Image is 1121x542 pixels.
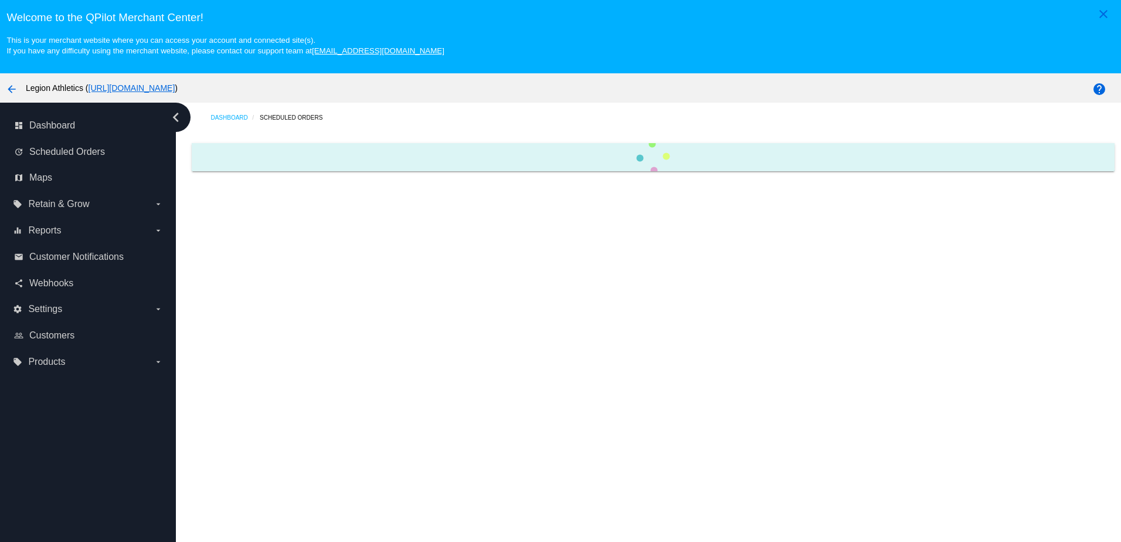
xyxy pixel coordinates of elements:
[260,109,333,127] a: Scheduled Orders
[29,172,52,183] span: Maps
[28,357,65,367] span: Products
[14,274,163,293] a: share Webhooks
[6,11,1114,24] h3: Welcome to the QPilot Merchant Center!
[13,199,22,209] i: local_offer
[5,82,19,96] mat-icon: arrow_back
[14,116,163,135] a: dashboard Dashboard
[28,225,61,236] span: Reports
[13,226,22,235] i: equalizer
[29,147,105,157] span: Scheduled Orders
[29,120,75,131] span: Dashboard
[29,330,74,341] span: Customers
[154,199,163,209] i: arrow_drop_down
[29,278,73,289] span: Webhooks
[89,83,175,93] a: [URL][DOMAIN_NAME]
[14,248,163,266] a: email Customer Notifications
[14,173,23,182] i: map
[29,252,124,262] span: Customer Notifications
[14,168,163,187] a: map Maps
[14,326,163,345] a: people_outline Customers
[14,121,23,130] i: dashboard
[28,304,62,314] span: Settings
[13,304,22,314] i: settings
[14,147,23,157] i: update
[154,226,163,235] i: arrow_drop_down
[14,143,163,161] a: update Scheduled Orders
[154,357,163,367] i: arrow_drop_down
[14,252,23,262] i: email
[210,109,260,127] a: Dashboard
[1092,82,1106,96] mat-icon: help
[26,83,178,93] span: Legion Athletics ( )
[14,279,23,288] i: share
[154,304,163,314] i: arrow_drop_down
[312,46,444,55] a: [EMAIL_ADDRESS][DOMAIN_NAME]
[13,357,22,367] i: local_offer
[28,199,89,209] span: Retain & Grow
[6,36,444,55] small: This is your merchant website where you can access your account and connected site(s). If you hav...
[14,331,23,340] i: people_outline
[167,108,185,127] i: chevron_left
[1096,7,1110,21] mat-icon: close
